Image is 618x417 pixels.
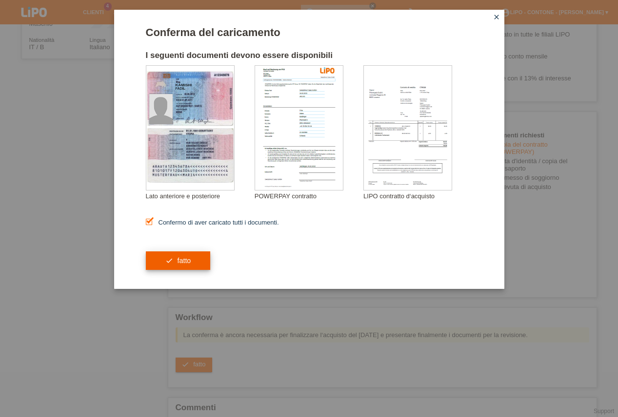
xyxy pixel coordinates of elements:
img: foreign_id_photo_male.png [149,94,173,124]
h2: I seguenti documenti devono essere disponibili [146,51,473,65]
img: upload_document_confirmation_type_id_foreign_empty.png [146,66,234,190]
div: FADIL [176,87,224,90]
i: close [493,13,500,21]
h1: Conferma del caricamento [146,26,473,38]
span: fatto [177,257,191,265]
img: upload_document_confirmation_type_contract_not_within_kkg_whitelabel.png [255,66,343,190]
div: Lato anteriore e posteriore [146,192,255,200]
i: check [165,257,173,265]
img: 39073_print.png [320,67,335,74]
div: POWERPAY contratto [255,192,363,200]
img: upload_document_confirmation_type_receipt_generic.png [364,66,452,190]
button: check fatto [146,251,211,270]
label: Confermo di aver caricato tutti i documenti. [146,219,279,226]
a: close [490,12,503,23]
div: LIPO contratto d‘acquisto [363,192,472,200]
div: KAMISHI [176,83,224,87]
